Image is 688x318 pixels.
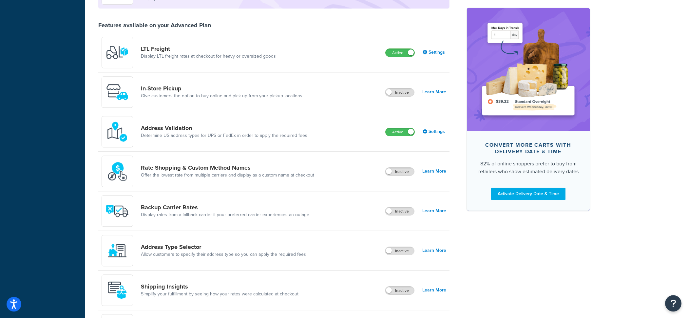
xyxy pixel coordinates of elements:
[141,172,314,178] a: Offer the lowest rate from multiple carriers and display as a custom name at checkout
[141,243,306,251] a: Address Type Selector
[422,206,446,215] a: Learn More
[141,85,302,92] a: In-Store Pickup
[141,53,276,60] a: Display LTL freight rates at checkout for heavy or oversized goods
[386,128,414,136] label: Active
[106,120,129,143] img: kIG8fy0lQAAAABJRU5ErkJggg==
[141,291,298,297] a: Simplify your fulfillment by seeing how your rates were calculated at checkout
[141,93,302,99] a: Give customers the option to buy online and pick up from your pickup locations
[141,124,307,132] a: Address Validation
[141,251,306,258] a: Allow customers to specify their address type so you can apply the required fees
[422,286,446,295] a: Learn More
[491,187,565,200] a: Activate Delivery Date & Time
[385,88,414,96] label: Inactive
[423,127,446,136] a: Settings
[386,49,414,57] label: Active
[422,167,446,176] a: Learn More
[106,81,129,103] img: wfgcfpwTIucLEAAAAASUVORK5CYII=
[422,87,446,97] a: Learn More
[106,160,129,183] img: icon-duo-feat-rate-shopping-ecdd8bed.png
[141,212,309,218] a: Display rates from a fallback carrier if your preferred carrier experiences an outage
[423,48,446,57] a: Settings
[141,204,309,211] a: Backup Carrier Rates
[385,207,414,215] label: Inactive
[477,159,579,175] div: 82% of online shoppers prefer to buy from retailers who show estimated delivery dates
[665,295,681,311] button: Open Resource Center
[106,41,129,64] img: y79ZsPf0fXUFUhFXDzUgf+ktZg5F2+ohG75+v3d2s1D9TjoU8PiyCIluIjV41seZevKCRuEjTPPOKHJsQcmKCXGdfprl3L4q7...
[106,199,129,222] img: icon-duo-feat-backup-carrier-4420b188.png
[422,246,446,255] a: Learn More
[106,239,129,262] img: wNXZ4XiVfOSSwAAAABJRU5ErkJggg==
[385,168,414,176] label: Inactive
[477,141,579,155] div: Convert more carts with delivery date & time
[141,164,314,171] a: Rate Shopping & Custom Method Names
[141,45,276,52] a: LTL Freight
[141,132,307,139] a: Determine US address types for UPS or FedEx in order to apply the required fees
[477,18,580,121] img: feature-image-ddt-36eae7f7280da8017bfb280eaccd9c446f90b1fe08728e4019434db127062ab4.png
[98,22,211,29] div: Features available on your Advanced Plan
[141,283,298,290] a: Shipping Insights
[106,279,129,302] img: Acw9rhKYsOEjAAAAAElFTkSuQmCC
[385,247,414,255] label: Inactive
[385,287,414,294] label: Inactive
